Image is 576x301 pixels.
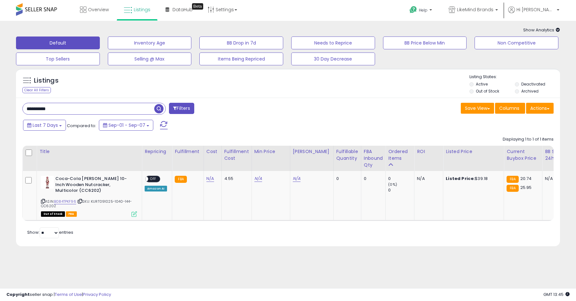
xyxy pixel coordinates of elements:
span: Help [419,7,428,13]
button: Save View [461,103,494,114]
b: Listed Price: [446,175,475,182]
span: 25.95 [520,184,532,191]
button: BB Drop in 7d [199,37,283,49]
div: ROI [417,148,440,155]
div: FBA inbound Qty [364,148,383,168]
div: Fulfillable Quantity [336,148,358,162]
span: 20.74 [520,175,532,182]
div: Min Price [254,148,287,155]
button: Filters [169,103,194,114]
small: FBA [507,185,518,192]
span: Sep-01 - Sep-07 [108,122,145,128]
div: N/A [417,176,438,182]
span: Show: entries [27,229,73,235]
i: Get Help [409,6,417,14]
span: Overview [88,6,109,13]
div: N/A [545,176,566,182]
label: Active [476,81,488,87]
label: Archived [521,88,539,94]
button: Sep-01 - Sep-07 [99,120,153,131]
small: FBA [175,176,187,183]
a: B084TPKF96 [54,199,76,204]
button: Top Sellers [16,53,100,65]
div: [PERSON_NAME] [293,148,331,155]
div: Ordered Items [388,148,412,162]
span: Listings [134,6,150,13]
button: Needs to Reprice [291,37,375,49]
div: Fulfillment [175,148,201,155]
div: Listed Price [446,148,501,155]
span: Last 7 Days [33,122,58,128]
h5: Listings [34,76,59,85]
span: LikeMind Brands [457,6,493,13]
span: | SKU: KURT091025-1040-144-CC6202 [41,199,132,208]
div: 0 [388,187,414,193]
div: BB Share 24h. [545,148,568,162]
button: Inventory Age [108,37,192,49]
div: Title [39,148,139,155]
a: N/A [206,175,214,182]
button: Last 7 Days [23,120,66,131]
label: Deactivated [521,81,545,87]
div: 0 [388,176,414,182]
a: Help [404,1,438,21]
button: Default [16,37,100,49]
div: Fulfillment Cost [224,148,249,162]
div: 4.55 [224,176,247,182]
div: Repricing [145,148,169,155]
div: Tooltip anchor [192,3,203,10]
small: (0%) [388,182,397,187]
button: BB Price Below Min [383,37,467,49]
label: Out of Stock [476,88,499,94]
span: All listings that are currently out of stock and unavailable for purchase on Amazon [41,211,65,217]
button: Actions [526,103,554,114]
div: Cost [206,148,219,155]
img: 41S3gliD-bL._SL40_.jpg [41,176,54,189]
span: Compared to: [67,123,96,129]
button: 30 Day Decrease [291,53,375,65]
a: Hi [PERSON_NAME] [508,6,559,21]
span: OFF [148,176,158,182]
b: Coca-Cola [PERSON_NAME] 10-Inch Wooden Nutcracker, Multicolor (CC6202) [55,176,133,195]
div: ASIN: [41,176,137,216]
div: $39.18 [446,176,499,182]
p: Listing States: [469,74,560,80]
span: FBA [66,211,77,217]
span: DataHub [172,6,193,13]
div: 0 [364,176,381,182]
span: Hi [PERSON_NAME] [516,6,555,13]
button: Items Being Repriced [199,53,283,65]
button: Non Competitive [475,37,558,49]
span: Show Analytics [523,27,560,33]
a: N/A [254,175,262,182]
button: Columns [495,103,525,114]
div: 0 [336,176,356,182]
span: Columns [499,105,519,111]
small: FBA [507,176,518,183]
a: N/A [293,175,300,182]
div: Displaying 1 to 1 of 1 items [503,136,554,142]
div: Current Buybox Price [507,148,540,162]
button: Selling @ Max [108,53,192,65]
div: Clear All Filters [22,87,51,93]
div: Amazon AI [145,186,167,191]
